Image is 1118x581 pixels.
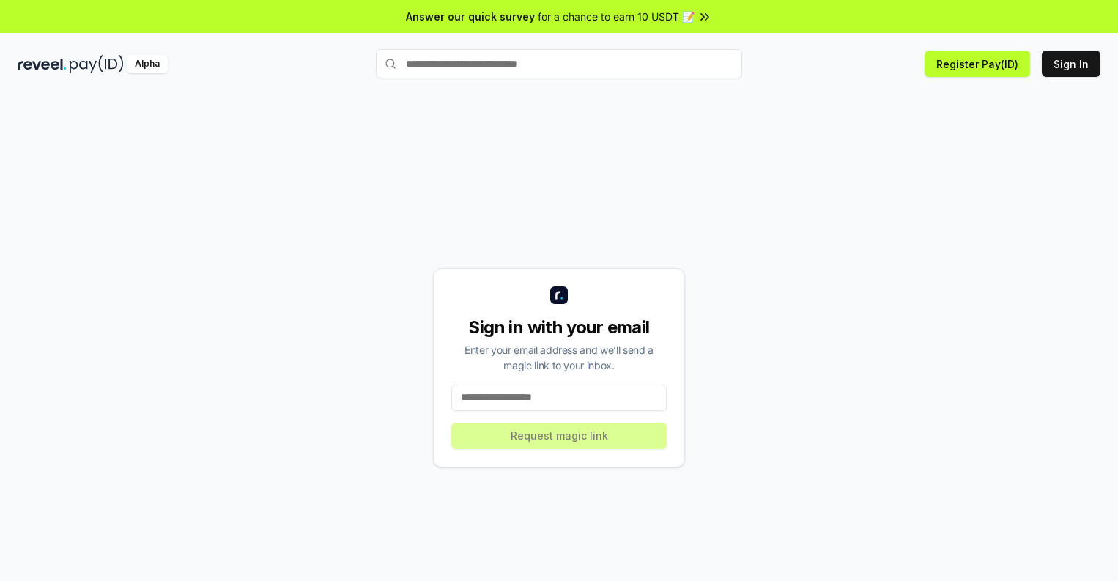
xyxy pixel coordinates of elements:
span: Answer our quick survey [406,9,535,24]
button: Register Pay(ID) [925,51,1030,77]
img: pay_id [70,55,124,73]
button: Sign In [1042,51,1100,77]
div: Enter your email address and we’ll send a magic link to your inbox. [451,342,667,373]
img: reveel_dark [18,55,67,73]
div: Sign in with your email [451,316,667,339]
span: for a chance to earn 10 USDT 📝 [538,9,695,24]
div: Alpha [127,55,168,73]
img: logo_small [550,286,568,304]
